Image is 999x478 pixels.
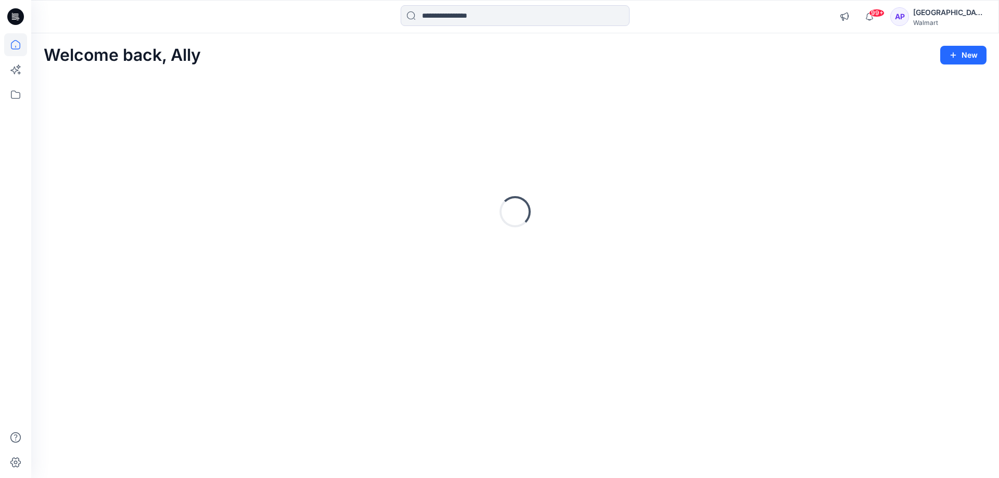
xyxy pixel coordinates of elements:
[869,9,885,17] span: 99+
[913,19,986,27] div: Walmart
[913,6,986,19] div: [GEOGRAPHIC_DATA]
[890,7,909,26] div: AP
[44,46,201,65] h2: Welcome back, Ally
[940,46,987,64] button: New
